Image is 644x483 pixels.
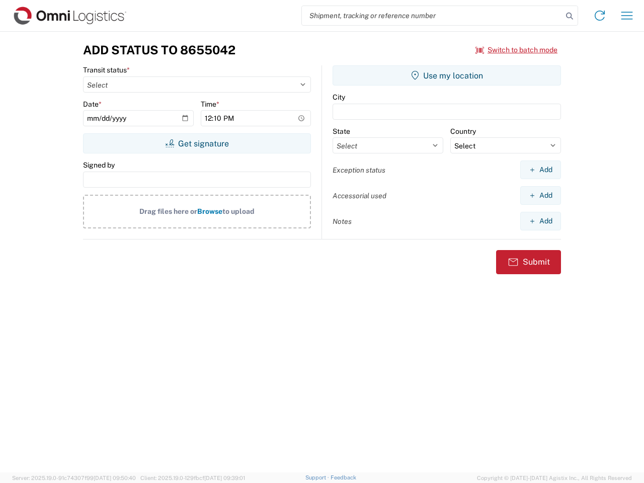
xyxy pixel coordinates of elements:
[83,43,235,57] h3: Add Status to 8655042
[333,127,350,136] label: State
[12,475,136,481] span: Server: 2025.19.0-91c74307f99
[204,475,245,481] span: [DATE] 09:39:01
[520,212,561,230] button: Add
[520,186,561,205] button: Add
[83,100,102,109] label: Date
[333,191,386,200] label: Accessorial used
[83,160,115,170] label: Signed by
[477,473,632,482] span: Copyright © [DATE]-[DATE] Agistix Inc., All Rights Reserved
[450,127,476,136] label: Country
[222,207,255,215] span: to upload
[197,207,222,215] span: Browse
[201,100,219,109] label: Time
[475,42,557,58] button: Switch to batch mode
[94,475,136,481] span: [DATE] 09:50:40
[333,217,352,226] label: Notes
[83,133,311,153] button: Get signature
[333,93,345,102] label: City
[139,207,197,215] span: Drag files here or
[331,474,356,480] a: Feedback
[333,65,561,86] button: Use my location
[83,65,130,74] label: Transit status
[140,475,245,481] span: Client: 2025.19.0-129fbcf
[520,160,561,179] button: Add
[302,6,562,25] input: Shipment, tracking or reference number
[496,250,561,274] button: Submit
[305,474,331,480] a: Support
[333,166,385,175] label: Exception status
